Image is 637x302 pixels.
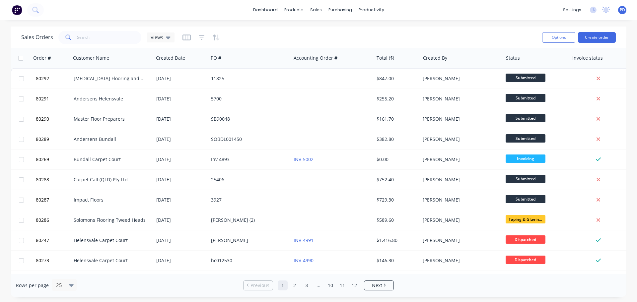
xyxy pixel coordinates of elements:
[377,95,415,102] div: $255.20
[325,5,355,15] div: purchasing
[156,136,206,143] div: [DATE]
[34,190,74,210] button: 80287
[74,75,147,82] div: [MEDICAL_DATA] Flooring and Carpentry
[211,197,285,203] div: 3927
[506,94,545,102] span: Submitted
[423,95,496,102] div: [PERSON_NAME]
[77,31,142,44] input: Search...
[578,32,616,43] button: Create order
[156,55,185,61] div: Created Date
[74,197,147,203] div: Impact Floors
[156,237,206,244] div: [DATE]
[506,175,545,183] span: Submitted
[73,55,109,61] div: Customer Name
[302,280,312,290] a: Page 3
[74,257,147,264] div: Helensvale Carpet Court
[281,5,307,15] div: products
[36,75,49,82] span: 80292
[377,217,415,223] div: $589.60
[423,136,496,143] div: [PERSON_NAME]
[34,230,74,250] button: 80247
[156,116,206,122] div: [DATE]
[151,34,163,41] span: Views
[506,215,545,223] span: Taping & Gluein...
[377,257,415,264] div: $146.30
[34,271,74,291] button: 80270
[560,5,585,15] div: settings
[211,156,285,163] div: Inv 4893
[74,116,147,122] div: Master Floor Preparers
[74,95,147,102] div: Andersens Helensvale
[542,32,575,43] button: Options
[337,280,347,290] a: Page 11
[36,95,49,102] span: 80291
[36,197,49,203] span: 80287
[244,282,273,289] a: Previous page
[34,170,74,190] button: 80288
[372,282,382,289] span: Next
[34,251,74,271] button: 80273
[34,89,74,109] button: 80291
[377,197,415,203] div: $729.30
[211,75,285,82] div: 11825
[36,257,49,264] span: 80273
[506,256,545,264] span: Dispatched
[377,116,415,122] div: $161.70
[211,217,285,223] div: [PERSON_NAME] (2)
[36,217,49,223] span: 80286
[34,150,74,169] button: 80269
[355,5,388,15] div: productivity
[572,55,603,61] div: Invoice status
[34,129,74,149] button: 80289
[314,280,323,290] a: Jump forward
[12,5,22,15] img: Factory
[36,176,49,183] span: 80288
[423,237,496,244] div: [PERSON_NAME]
[74,237,147,244] div: Helensvale Carpet Court
[278,280,288,290] a: Page 1 is your current page
[377,136,415,143] div: $382.80
[377,55,394,61] div: Total ($)
[294,156,314,162] a: INV-5002
[294,55,337,61] div: Accounting Order #
[506,114,545,122] span: Submitted
[211,136,285,143] div: SOBDL001450
[506,195,545,203] span: Submitted
[211,257,285,264] div: hc012530
[620,7,625,13] span: PD
[290,280,300,290] a: Page 2
[506,154,545,163] span: Invoicing
[211,176,285,183] div: 25406
[36,136,49,143] span: 80289
[506,55,520,61] div: Status
[156,156,206,163] div: [DATE]
[423,75,496,82] div: [PERSON_NAME]
[211,116,285,122] div: SB90048
[36,116,49,122] span: 80290
[423,116,496,122] div: [PERSON_NAME]
[423,257,496,264] div: [PERSON_NAME]
[250,5,281,15] a: dashboard
[377,156,415,163] div: $0.00
[211,95,285,102] div: 5700
[250,282,269,289] span: Previous
[74,217,147,223] div: Solomons Flooring Tweed Heads
[506,134,545,143] span: Submitted
[423,197,496,203] div: [PERSON_NAME]
[349,280,359,290] a: Page 12
[506,235,545,244] span: Dispatched
[423,176,496,183] div: [PERSON_NAME]
[364,282,393,289] a: Next page
[74,176,147,183] div: Carpet Call (QLD) Pty Ltd
[241,280,396,290] ul: Pagination
[377,176,415,183] div: $752.40
[294,237,314,243] a: INV-4991
[36,237,49,244] span: 80247
[36,156,49,163] span: 80269
[506,74,545,82] span: Submitted
[16,282,49,289] span: Rows per page
[33,55,51,61] div: Order #
[34,69,74,89] button: 80292
[307,5,325,15] div: sales
[423,55,447,61] div: Created By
